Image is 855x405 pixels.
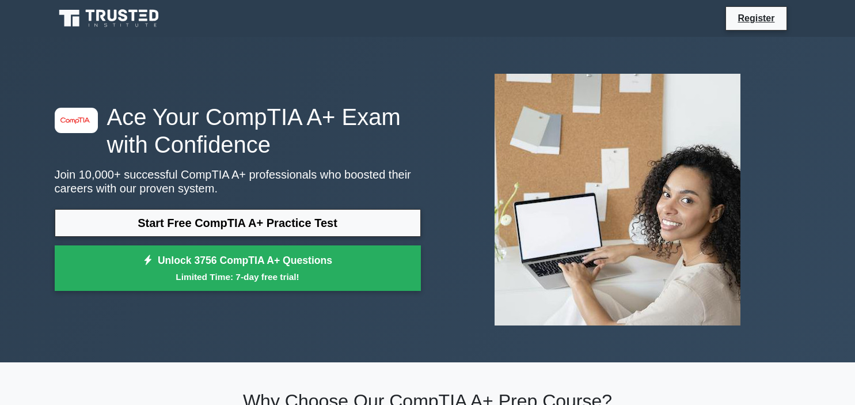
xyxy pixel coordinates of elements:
[55,209,421,237] a: Start Free CompTIA A+ Practice Test
[731,11,781,25] a: Register
[55,245,421,292] a: Unlock 3756 CompTIA A+ QuestionsLimited Time: 7-day free trial!
[55,103,421,158] h1: Ace Your CompTIA A+ Exam with Confidence
[69,270,406,283] small: Limited Time: 7-day free trial!
[55,168,421,195] p: Join 10,000+ successful CompTIA A+ professionals who boosted their careers with our proven system.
